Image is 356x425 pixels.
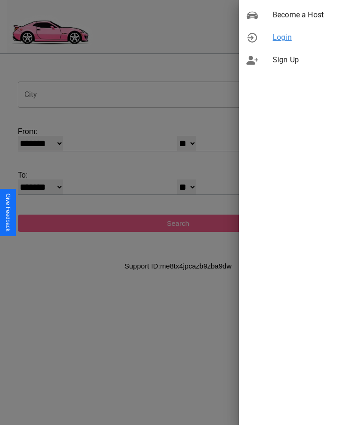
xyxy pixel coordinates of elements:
[273,9,349,21] span: Become a Host
[239,4,356,26] div: Become a Host
[273,32,349,43] span: Login
[273,54,349,66] span: Sign Up
[239,49,356,71] div: Sign Up
[239,26,356,49] div: Login
[5,194,11,231] div: Give Feedback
